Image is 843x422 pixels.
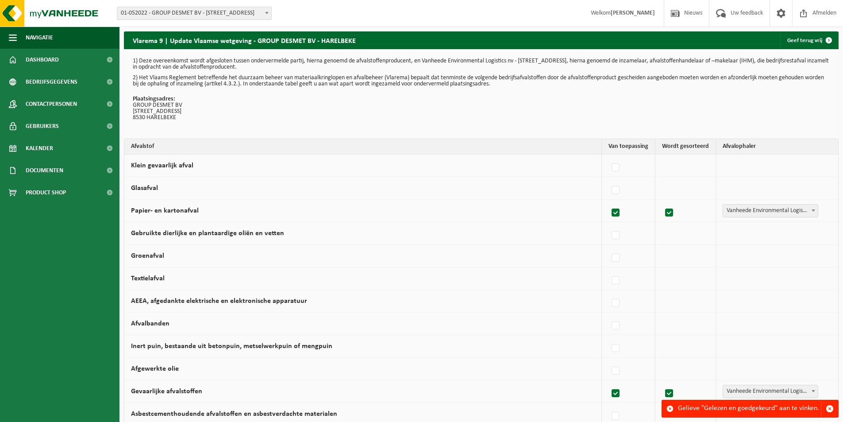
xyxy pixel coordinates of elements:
[117,7,271,19] span: 01-052022 - GROUP DESMET BV - 8530 HARELBEKE, KORTRIJKSESTEENWEG 372
[4,403,148,422] iframe: chat widget
[133,96,830,121] p: GROUP DESMET BV [STREET_ADDRESS] 8530 HARELBEKE
[26,49,59,71] span: Dashboard
[26,159,63,182] span: Documenten
[124,31,365,49] h2: Vlarema 9 | Update Vlaamse wetgeving - GROUP DESMET BV - HARELBEKE
[133,58,830,70] p: 1) Deze overeenkomst wordt afgesloten tussen ondervermelde partij, hierna genoemd de afvalstoffen...
[723,205,818,217] span: Vanheede Environmental Logistics
[723,385,818,398] span: Vanheede Environmental Logistics
[780,31,838,49] a: Geef terug vrij
[26,93,77,115] span: Contactpersonen
[131,230,284,237] label: Gebruikte dierlijke en plantaardige oliën en vetten
[26,115,59,137] span: Gebruikers
[611,10,655,16] strong: [PERSON_NAME]
[133,75,830,87] p: 2) Het Vlaams Reglement betreffende het duurzaam beheer van materiaalkringlopen en afvalbeheer (V...
[26,71,77,93] span: Bedrijfsgegevens
[131,343,332,350] label: Inert puin, bestaande uit betonpuin, metselwerkpuin of mengpuin
[124,139,602,155] th: Afvalstof
[133,96,175,102] strong: Plaatsingsadres:
[131,365,179,372] label: Afgewerkte olie
[716,139,838,155] th: Afvalophaler
[131,298,307,305] label: AEEA, afgedankte elektrische en elektronische apparatuur
[131,252,164,259] label: Groenafval
[117,7,272,20] span: 01-052022 - GROUP DESMET BV - 8530 HARELBEKE, KORTRIJKSESTEENWEG 372
[26,182,66,204] span: Product Shop
[26,27,53,49] span: Navigatie
[655,139,716,155] th: Wordt gesorteerd
[131,410,337,418] label: Asbestcementhoudende afvalstoffen en asbestverdachte materialen
[131,320,169,327] label: Afvalbanden
[678,400,821,417] div: Gelieve "Gelezen en goedgekeurd" aan te vinken.
[131,207,199,214] label: Papier- en kartonafval
[602,139,655,155] th: Van toepassing
[131,162,193,169] label: Klein gevaarlijk afval
[723,385,818,398] span: Vanheede Environmental Logistics
[131,185,158,192] label: Glasafval
[131,275,165,282] label: Textielafval
[26,137,53,159] span: Kalender
[131,388,202,395] label: Gevaarlijke afvalstoffen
